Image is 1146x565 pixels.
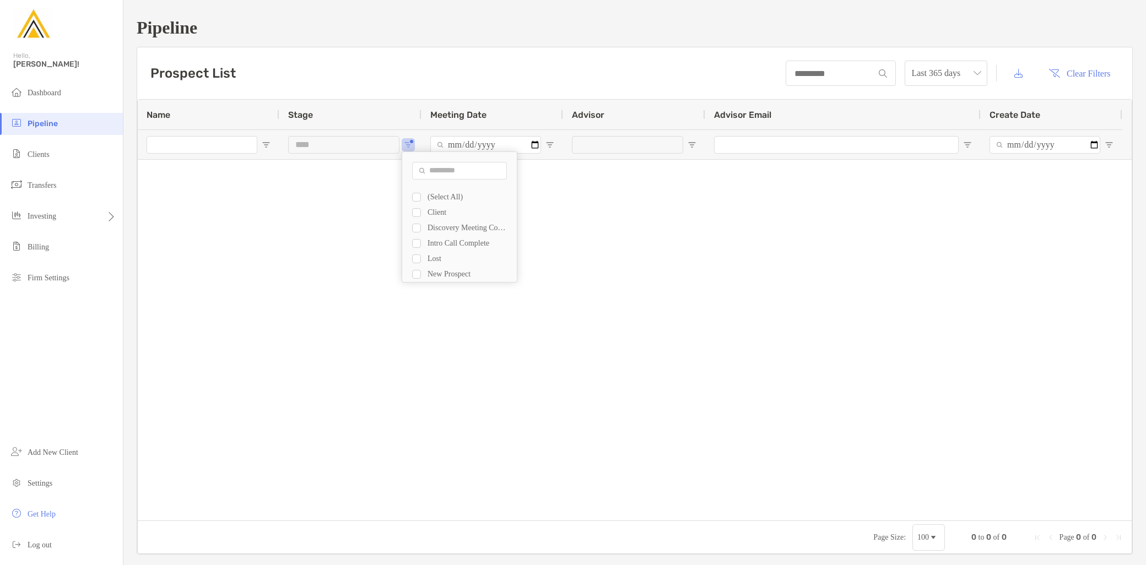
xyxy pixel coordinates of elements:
span: Advisor [572,110,604,120]
button: Open Filter Menu [1105,140,1113,149]
span: Investing [28,212,56,220]
img: billing icon [10,240,23,253]
span: Create Date [990,110,1040,120]
span: Name [147,110,170,120]
div: Previous Page [1046,533,1055,542]
h3: Prospect List [150,66,236,81]
img: get-help icon [10,507,23,520]
div: Client [428,208,510,217]
span: Log out [28,541,52,549]
input: Meeting Date Filter Input [430,136,541,154]
span: Transfers [28,181,56,189]
span: Advisor Email [714,110,771,120]
div: Page Size: [873,533,906,542]
span: Last 365 days [911,61,981,85]
div: Next Page [1101,533,1110,542]
div: Last Page [1114,533,1123,542]
img: pipeline icon [10,116,23,129]
span: Clients [28,150,50,159]
button: Clear Filters [1040,61,1119,85]
img: Zoe Logo [13,4,53,44]
img: firm-settings icon [10,270,23,284]
img: investing icon [10,209,23,222]
span: 0 [1091,533,1096,542]
div: Filter List [402,189,517,297]
span: 0 [971,533,976,542]
span: Firm Settings [28,274,69,282]
div: New Prospect [428,270,510,279]
img: logout icon [10,537,23,551]
span: Get Help [28,510,56,518]
div: First Page [1033,533,1042,542]
span: [PERSON_NAME]! [13,59,116,69]
span: 0 [1002,533,1007,542]
span: Pipeline [28,119,58,128]
span: Meeting Date [430,110,486,120]
div: (Select All) [428,193,510,202]
span: of [993,533,999,541]
span: Billing [28,243,49,251]
button: Open Filter Menu [688,140,696,149]
span: of [1083,533,1090,541]
div: Discovery Meeting Complete [428,224,510,232]
span: Settings [28,479,52,487]
div: Column Filter [402,151,517,282]
img: settings icon [10,476,23,489]
button: Open Filter Menu [404,140,413,149]
span: 0 [986,533,991,542]
img: clients icon [10,147,23,160]
span: Stage [288,110,313,120]
button: Open Filter Menu [262,140,271,149]
button: Open Filter Menu [545,140,554,149]
img: input icon [879,69,887,78]
input: Advisor Email Filter Input [714,136,959,154]
span: Add New Client [28,448,78,457]
div: Lost [428,254,510,263]
div: Intro Call Complete [428,239,510,248]
button: Open Filter Menu [963,140,972,149]
img: add_new_client icon [10,445,23,458]
div: Page Size [912,524,945,551]
div: 100 [917,533,929,542]
span: Page [1059,533,1074,541]
img: transfers icon [10,178,23,191]
input: Create Date Filter Input [990,136,1100,154]
input: Search filter values [412,162,507,180]
span: 0 [1076,533,1081,542]
img: dashboard icon [10,85,23,99]
span: Dashboard [28,89,61,97]
input: Name Filter Input [147,136,257,154]
span: to [979,533,985,541]
h1: Pipeline [137,18,1133,38]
